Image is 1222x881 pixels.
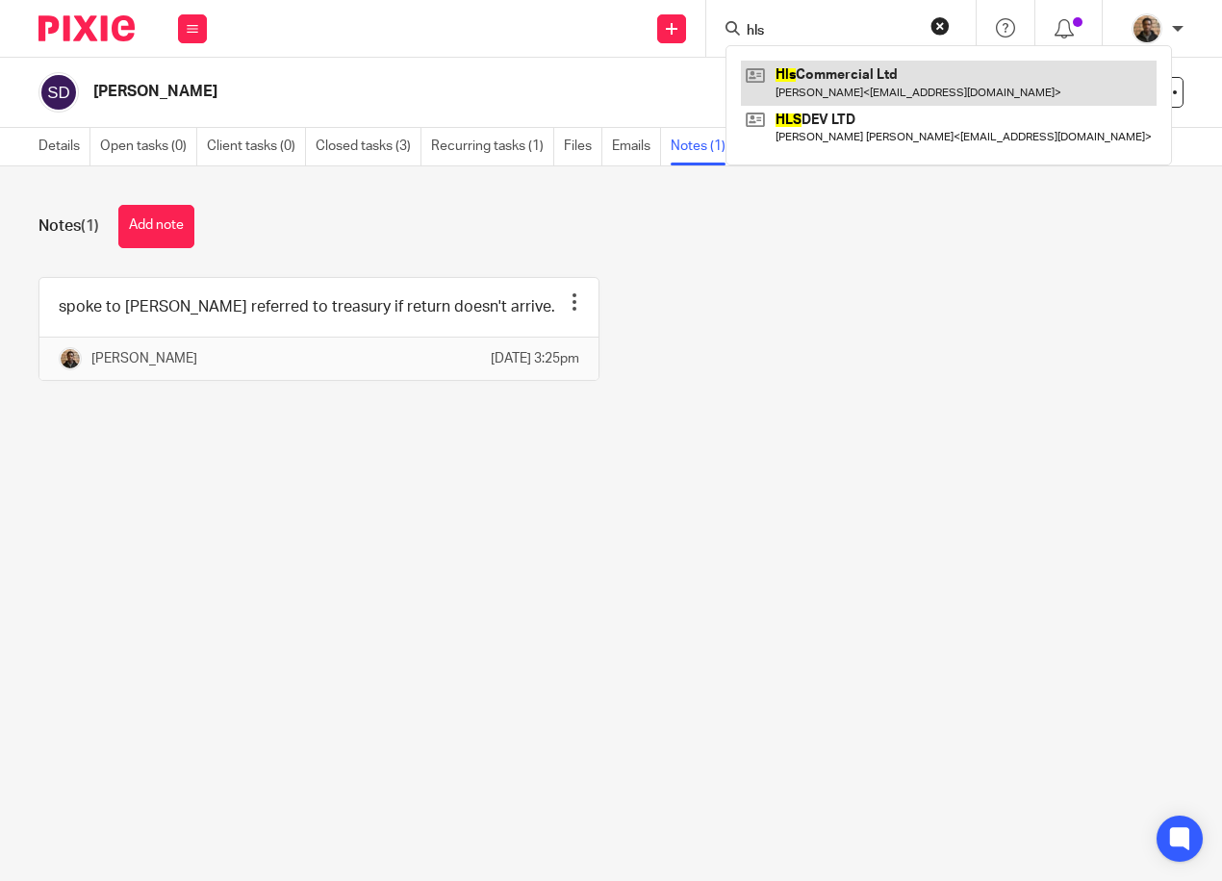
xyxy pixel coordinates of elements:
a: Files [564,128,602,165]
h2: [PERSON_NAME] [93,82,756,102]
button: Clear [930,16,950,36]
a: Notes (1) [671,128,736,165]
p: [PERSON_NAME] [91,349,197,368]
input: Search [745,23,918,40]
a: Open tasks (0) [100,128,197,165]
img: WhatsApp%20Image%202025-04-23%20.jpg [59,347,82,370]
a: Details [38,128,90,165]
a: Closed tasks (3) [316,128,421,165]
img: Pixie [38,15,135,41]
a: Recurring tasks (1) [431,128,554,165]
p: [DATE] 3:25pm [491,349,579,368]
a: Emails [612,128,661,165]
span: (1) [81,218,99,234]
h1: Notes [38,216,99,237]
button: Add note [118,205,194,248]
img: svg%3E [38,72,79,113]
a: Client tasks (0) [207,128,306,165]
img: WhatsApp%20Image%202025-04-23%20.jpg [1132,13,1162,44]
